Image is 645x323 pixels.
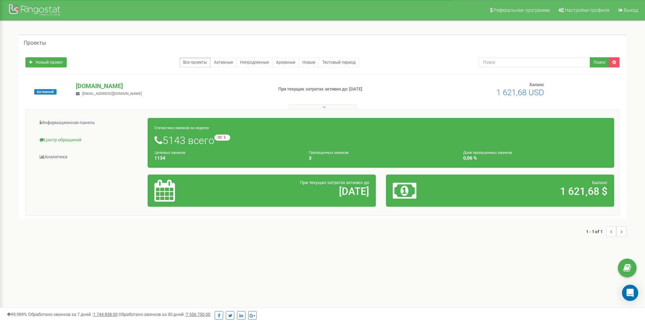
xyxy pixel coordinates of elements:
[309,156,453,161] h4: 3
[496,88,544,97] span: 1 621,68 USD
[494,7,550,13] span: Реферальная программа
[319,57,359,67] a: Тестовый период
[463,156,607,161] h4: 0,06 %
[624,7,638,13] span: Выход
[214,135,230,141] small: -32
[24,40,46,46] h5: Проекты
[34,89,57,95] span: Активный
[154,135,607,146] h1: 5143 всего
[565,7,609,13] span: Настройки профиля
[28,312,117,317] span: Обработано звонков за 7 дней :
[586,226,606,237] span: 1 - 1 of 1
[76,82,267,90] p: [DOMAIN_NAME]
[154,156,299,161] h4: 1134
[119,312,210,317] span: Обработано звонков за 30 дней :
[154,126,209,130] small: Статистика звонков за неделю
[278,86,419,93] p: При текущих затратах активен до: [DATE]
[530,82,544,87] span: Баланс
[210,57,237,67] a: Активные
[590,57,609,67] button: Поиск
[25,57,67,67] a: Новый проект
[186,312,210,317] u: 7 556 750,00
[179,57,211,67] a: Все проекты
[468,186,607,197] h2: 1 621,68 $
[7,312,27,317] span: 99,989%
[31,132,148,148] a: Центр обращений
[479,57,590,67] input: Поиск
[154,150,185,155] small: Целевых звонков
[272,57,299,67] a: Архивные
[31,149,148,165] a: Аналитика
[93,312,117,317] u: 1 744 838,00
[309,150,348,155] small: Пропущенных звонков
[622,285,638,301] div: Open Intercom Messenger
[299,57,319,67] a: Новые
[229,186,369,197] h2: [DATE]
[236,57,273,67] a: Непродленные
[300,180,369,185] span: При текущих затратах активен до
[592,180,607,185] span: Баланс
[463,150,512,155] small: Доля пропущенных звонков
[586,220,626,243] nav: ...
[31,115,148,131] a: Информационная панель
[82,92,142,96] span: [EMAIL_ADDRESS][DOMAIN_NAME]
